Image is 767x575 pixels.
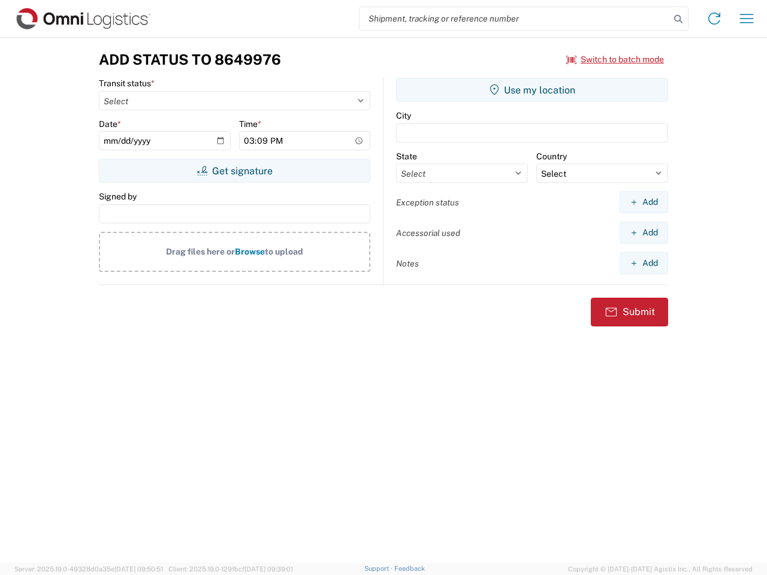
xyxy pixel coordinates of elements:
[394,565,425,572] a: Feedback
[235,247,265,256] span: Browse
[364,565,394,572] a: Support
[620,222,668,244] button: Add
[239,119,261,129] label: Time
[396,110,411,121] label: City
[396,151,417,162] label: State
[99,51,281,68] h3: Add Status to 8649976
[360,7,670,30] input: Shipment, tracking or reference number
[168,565,293,573] span: Client: 2025.19.0-129fbcf
[620,191,668,213] button: Add
[566,50,664,69] button: Switch to batch mode
[396,258,419,269] label: Notes
[114,565,163,573] span: [DATE] 09:50:51
[265,247,303,256] span: to upload
[396,228,460,238] label: Accessorial used
[14,565,163,573] span: Server: 2025.19.0-49328d0a35e
[396,78,668,102] button: Use my location
[620,252,668,274] button: Add
[99,159,370,183] button: Get signature
[99,119,121,129] label: Date
[396,197,459,208] label: Exception status
[568,564,753,574] span: Copyright © [DATE]-[DATE] Agistix Inc., All Rights Reserved
[99,78,155,89] label: Transit status
[536,151,567,162] label: Country
[99,191,137,202] label: Signed by
[591,298,668,326] button: Submit
[244,565,293,573] span: [DATE] 09:39:01
[166,247,235,256] span: Drag files here or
